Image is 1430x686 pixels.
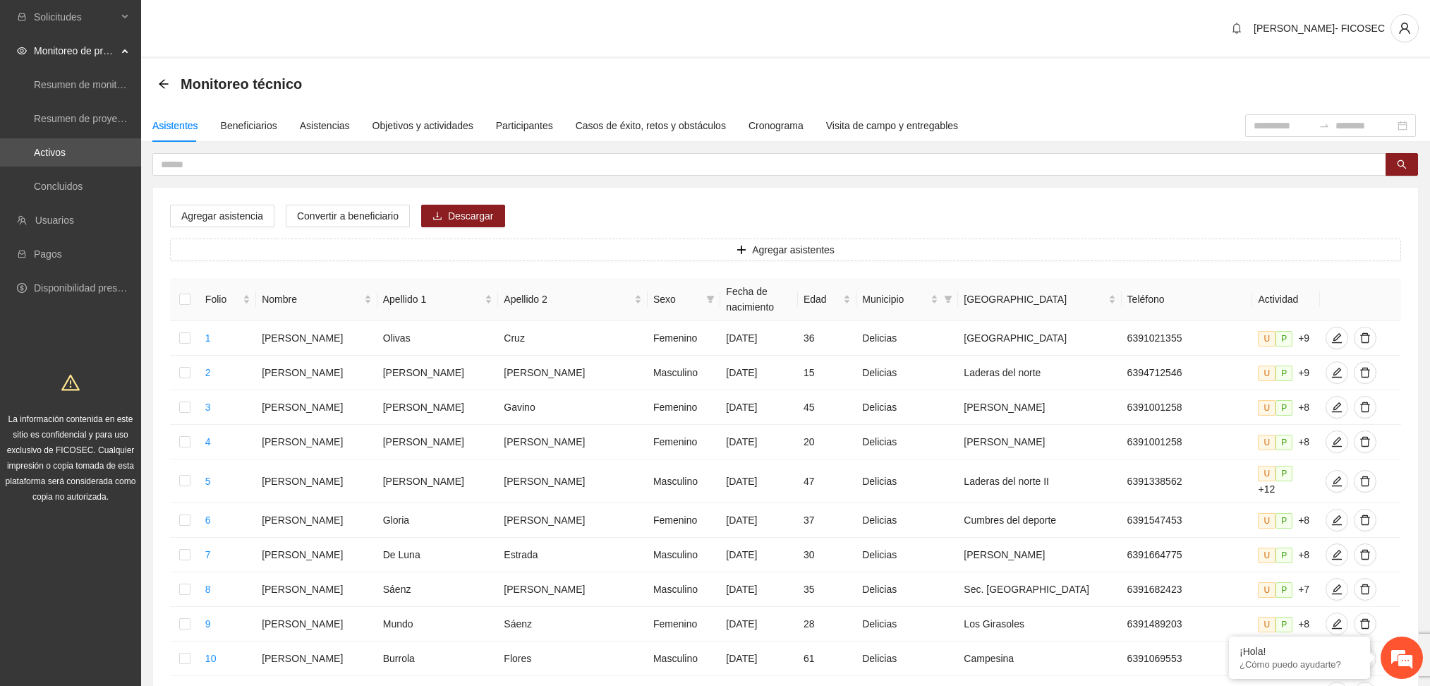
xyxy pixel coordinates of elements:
td: [PERSON_NAME] [256,607,377,642]
span: U [1258,548,1276,563]
button: delete [1354,361,1376,384]
span: Solicitudes [34,3,117,31]
td: [PERSON_NAME] [256,642,377,676]
span: filter [706,295,715,303]
a: 3 [205,402,211,413]
span: user [1391,22,1418,35]
div: Visita de campo y entregables [826,118,958,133]
button: edit [1326,613,1348,635]
td: [DATE] [720,390,798,425]
a: 4 [205,436,211,447]
td: [DATE] [720,572,798,607]
span: arrow-left [158,78,169,90]
td: [PERSON_NAME] [958,390,1121,425]
span: P [1276,617,1292,632]
span: U [1258,400,1276,416]
td: Laderas del norte II [958,459,1121,503]
span: filter [941,289,955,310]
button: edit [1326,543,1348,566]
td: Femenino [648,503,720,538]
td: [DATE] [720,459,798,503]
span: delete [1355,618,1376,630]
td: 6394712546 [1122,356,1253,390]
span: P [1276,466,1292,481]
span: Folio [205,291,240,307]
button: edit [1326,509,1348,531]
td: 28 [798,607,856,642]
td: 15 [798,356,856,390]
a: 2 [205,367,211,378]
td: Los Girasoles [958,607,1121,642]
span: U [1258,331,1276,347]
td: 36 [798,321,856,356]
td: [PERSON_NAME] [256,538,377,572]
td: [DATE] [720,538,798,572]
a: Pagos [34,248,62,260]
td: Masculino [648,642,720,676]
div: Back [158,78,169,90]
td: Sáenz [498,607,648,642]
td: Delicias [856,321,958,356]
td: Gloria [377,503,499,538]
span: to [1319,120,1330,131]
span: edit [1326,476,1347,487]
span: P [1276,582,1292,598]
td: Cumbres del deporte [958,503,1121,538]
td: De Luna [377,538,499,572]
td: Delicias [856,572,958,607]
td: 35 [798,572,856,607]
td: Delicias [856,459,958,503]
td: [PERSON_NAME] [256,459,377,503]
button: downloadDescargar [421,205,505,227]
span: P [1276,548,1292,563]
td: [GEOGRAPHIC_DATA] [958,321,1121,356]
span: edit [1326,436,1347,447]
span: Agregar asistencia [181,208,263,224]
button: delete [1354,431,1376,453]
td: Laderas del norte [958,356,1121,390]
span: Monitoreo técnico [181,73,302,95]
th: Fecha de nacimiento [720,278,798,321]
div: ¡Hola! [1240,646,1359,657]
td: [PERSON_NAME] [256,321,377,356]
span: P [1276,435,1292,450]
span: [GEOGRAPHIC_DATA] [964,291,1105,307]
div: Cronograma [749,118,804,133]
span: download [432,211,442,222]
button: edit [1326,327,1348,349]
td: Delicias [856,390,958,425]
td: [PERSON_NAME] [256,356,377,390]
button: bell [1225,17,1248,40]
button: delete [1354,543,1376,566]
a: 9 [205,618,211,630]
td: +12 [1252,459,1319,503]
span: inbox [17,12,27,22]
td: Femenino [648,607,720,642]
td: 61 [798,642,856,676]
td: +8 [1252,538,1319,572]
td: 6391338562 [1122,459,1253,503]
td: [PERSON_NAME] [256,503,377,538]
td: Cruz [498,321,648,356]
td: 6391069553 [1122,642,1253,676]
button: plusAgregar asistentes [170,239,1401,261]
td: Gavino [498,390,648,425]
span: filter [703,289,717,310]
th: Edad [798,278,856,321]
div: Participantes [496,118,553,133]
a: Activos [34,147,66,158]
span: delete [1355,549,1376,560]
td: Masculino [648,572,720,607]
span: edit [1326,584,1347,595]
span: filter [944,295,952,303]
button: user [1390,14,1419,42]
a: Resumen de proyectos aprobados [34,113,185,124]
span: plus [737,245,746,256]
a: 10 [205,653,217,664]
td: +8 [1252,607,1319,642]
a: 8 [205,584,211,595]
th: Apellido 1 [377,278,499,321]
div: Beneficiarios [221,118,277,133]
td: +8 [1252,425,1319,459]
span: [PERSON_NAME]- FICOSEC [1254,23,1385,34]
